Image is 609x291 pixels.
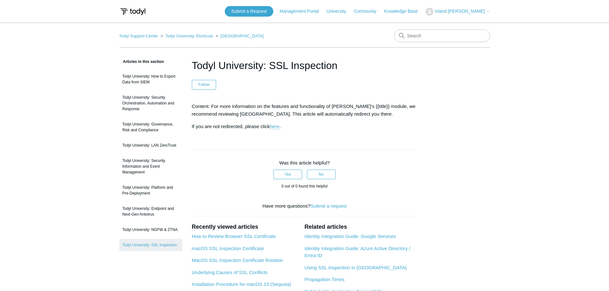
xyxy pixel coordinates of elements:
[192,203,418,210] div: Have more questions?
[281,184,327,188] span: 0 out of 0 found this helpful
[426,8,490,16] button: Island [PERSON_NAME]
[119,224,182,236] a: Todyl University: NGFW & ZTNA
[214,34,264,38] li: Todyl University
[119,203,182,220] a: Todyl University: Endpoint and Next-Gen Antivirus
[304,246,410,258] a: Identity Integration Guide: Azure Active Directory / Entra ID
[192,246,264,251] a: macOS SSL Inspection Certificate
[165,34,213,38] a: Todyl University Shortcuts
[307,170,336,179] button: This article was not helpful
[192,80,216,89] button: Follow Article
[310,203,347,209] a: Submit a request
[192,234,276,239] a: How to Review Browser SSL Certificate
[354,8,383,15] a: Community
[119,155,182,178] a: Todyl University: Security Information and Event Management
[119,34,160,38] li: Todyl Support Center
[280,8,325,15] a: Management Portal
[119,70,182,88] a: Todyl University: How to Export Data from SIEM
[119,6,146,18] img: Todyl Support Center Help Center home page
[119,91,182,115] a: Todyl University: Security Orchestration, Automation and Response
[435,9,485,14] span: Island [PERSON_NAME]
[273,170,302,179] button: This article was helpful
[119,34,158,38] a: Todyl Support Center
[192,257,283,263] a: MacOS SSL Inspection Certificate Rotation
[159,34,214,38] li: Todyl University Shortcuts
[192,281,291,287] a: Installation Procedure for macOS 15 (Sequoia)
[270,124,279,129] a: here
[326,8,352,15] a: University
[225,6,273,17] a: Submit a Request
[384,8,424,15] a: Knowledge Base
[192,123,418,130] p: If you are not redirected, please click .
[304,265,406,270] a: Using SSL Inspection in [GEOGRAPHIC_DATA]
[304,234,396,239] a: Identity Integration Guide: Google Services
[304,223,417,231] h2: Related articles
[192,103,418,118] p: Content: For more information on the features and functionality of [PERSON_NAME]'s {{title}} modu...
[304,277,344,282] a: Propagation Times
[119,239,182,251] a: Todyl University: SSL Inspection
[119,181,182,199] a: Todyl University: Platform and Pre-Deployment
[279,160,330,165] span: Was this article helpful?
[394,29,490,42] input: Search
[221,34,264,38] a: [GEOGRAPHIC_DATA]
[119,139,182,151] a: Todyl University: LAN ZeroTrust
[192,270,268,275] a: Underlying Causes of SSL Conflicts
[119,59,164,64] span: Articles in this section
[119,118,182,136] a: Todyl University: Governance, Risk and Compliance
[192,58,418,73] h1: Todyl University: SSL Inspection
[192,223,298,231] h2: Recently viewed articles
